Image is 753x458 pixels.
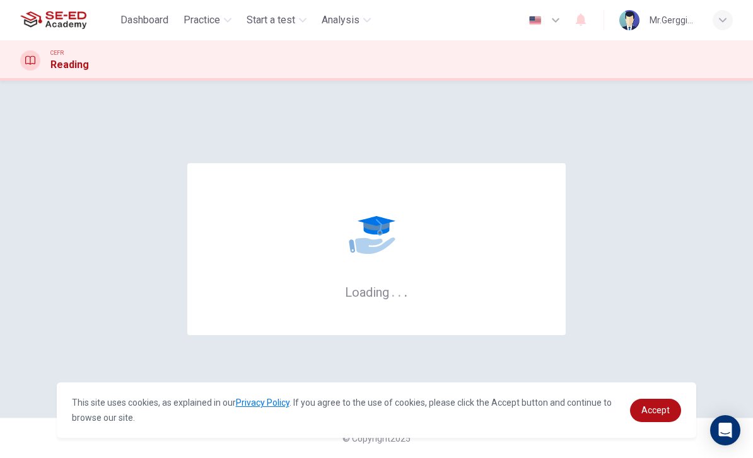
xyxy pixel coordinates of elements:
a: SE-ED Academy logo [20,8,115,33]
span: Analysis [322,13,359,28]
span: Accept [641,405,670,415]
img: SE-ED Academy logo [20,8,86,33]
span: Dashboard [120,13,168,28]
button: Dashboard [115,9,173,31]
button: Analysis [317,9,376,31]
div: Open Intercom Messenger [710,415,740,445]
span: © Copyright 2025 [342,433,411,444]
a: Privacy Policy [236,398,289,408]
div: cookieconsent [57,382,697,438]
button: Practice [178,9,236,31]
div: Mr.Gerggiat Sribunrueang [650,13,698,28]
a: dismiss cookie message [630,399,681,422]
span: Practice [184,13,220,28]
h6: . [404,280,408,301]
img: Profile picture [619,10,639,30]
span: Start a test [247,13,295,28]
span: CEFR [50,49,64,57]
button: Start a test [242,9,312,31]
span: This site uses cookies, as explained in our . If you agree to the use of cookies, please click th... [72,398,612,423]
h1: Reading [50,57,89,72]
h6: . [397,280,402,301]
img: en [527,16,543,25]
h6: Loading [345,283,408,300]
h6: . [391,280,395,301]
